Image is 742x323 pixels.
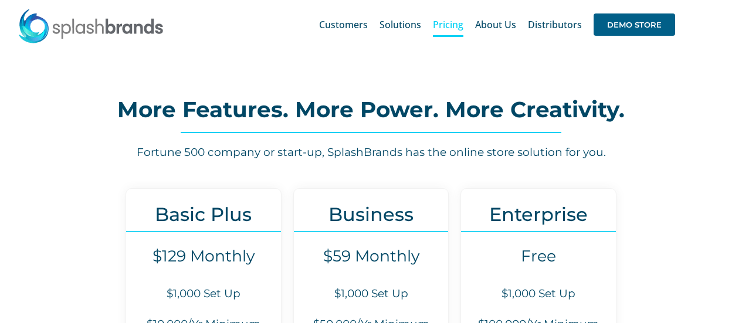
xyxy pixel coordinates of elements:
span: Distributors [528,20,582,29]
h4: Free [461,247,616,266]
h4: $129 Monthly [126,247,281,266]
h6: $1,000 Set Up [461,286,616,302]
h4: $59 Monthly [294,247,449,266]
span: About Us [475,20,516,29]
h3: Enterprise [461,203,616,225]
nav: Main Menu [319,6,675,43]
span: DEMO STORE [594,13,675,36]
h6: $1,000 Set Up [294,286,449,302]
img: SplashBrands.com Logo [18,8,164,43]
a: Distributors [528,6,582,43]
h3: Basic Plus [126,203,281,225]
span: Customers [319,20,368,29]
h2: More Features. More Power. More Creativity. [59,98,683,121]
a: Pricing [433,6,463,43]
h6: Fortune 500 company or start-up, SplashBrands has the online store solution for you. [59,145,683,161]
a: Customers [319,6,368,43]
span: Pricing [433,20,463,29]
span: Solutions [380,20,421,29]
h6: $1,000 Set Up [126,286,281,302]
a: DEMO STORE [594,6,675,43]
h3: Business [294,203,449,225]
